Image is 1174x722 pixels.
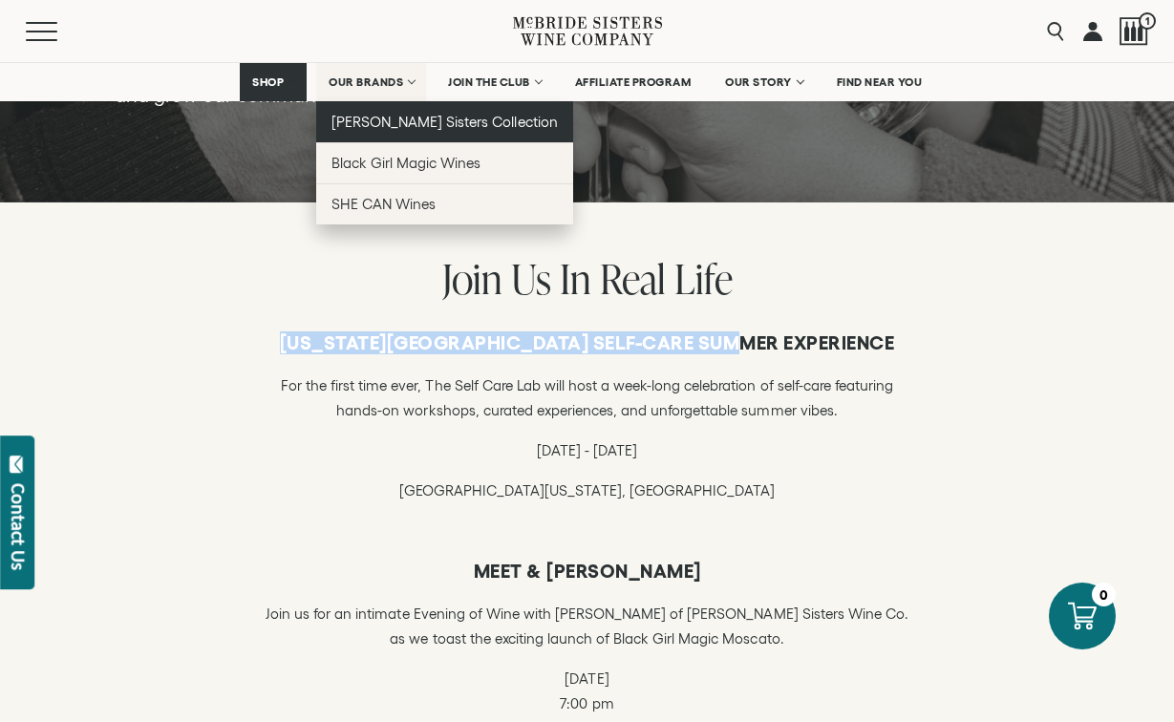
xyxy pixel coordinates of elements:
[511,250,551,307] span: Us
[436,63,553,101] a: JOIN THE CLUB
[258,667,917,716] p: [DATE] 7:00 pm
[725,75,792,89] span: OUR STORY
[600,250,666,307] span: Real
[258,373,917,423] p: For the first time ever, The Self Care Lab will host a week-long celebration of self-care featuri...
[560,250,591,307] span: In
[331,155,480,171] span: Black Girl Magic Wines
[575,75,692,89] span: AFFILIATE PROGRAM
[258,331,917,354] h6: [US_STATE][GEOGRAPHIC_DATA] Self-Care Summer Experience
[1092,583,1116,606] div: 0
[331,196,436,212] span: SHE CAN Wines
[448,75,530,89] span: JOIN THE CLUB
[9,483,28,570] div: Contact Us
[329,75,403,89] span: OUR BRANDS
[674,250,733,307] span: Life
[258,602,917,651] p: Join us for an intimate Evening of Wine with [PERSON_NAME] of [PERSON_NAME] Sisters Wine Co. as w...
[713,63,815,101] a: OUR STORY
[316,142,573,183] a: Black Girl Magic Wines
[252,75,285,89] span: SHOP
[837,75,923,89] span: FIND NEAR YOU
[1139,12,1156,30] span: 1
[258,478,917,503] p: [GEOGRAPHIC_DATA][US_STATE], [GEOGRAPHIC_DATA]
[26,22,95,41] button: Mobile Menu Trigger
[258,560,917,583] h6: MEET & [PERSON_NAME]
[316,183,573,224] a: SHE CAN Wines
[316,101,573,142] a: [PERSON_NAME] Sisters Collection
[442,250,502,307] span: Join
[331,114,558,130] span: [PERSON_NAME] Sisters Collection
[240,63,307,101] a: SHOP
[563,63,704,101] a: AFFILIATE PROGRAM
[316,63,426,101] a: OUR BRANDS
[824,63,935,101] a: FIND NEAR YOU
[258,438,917,463] p: [DATE] - [DATE]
